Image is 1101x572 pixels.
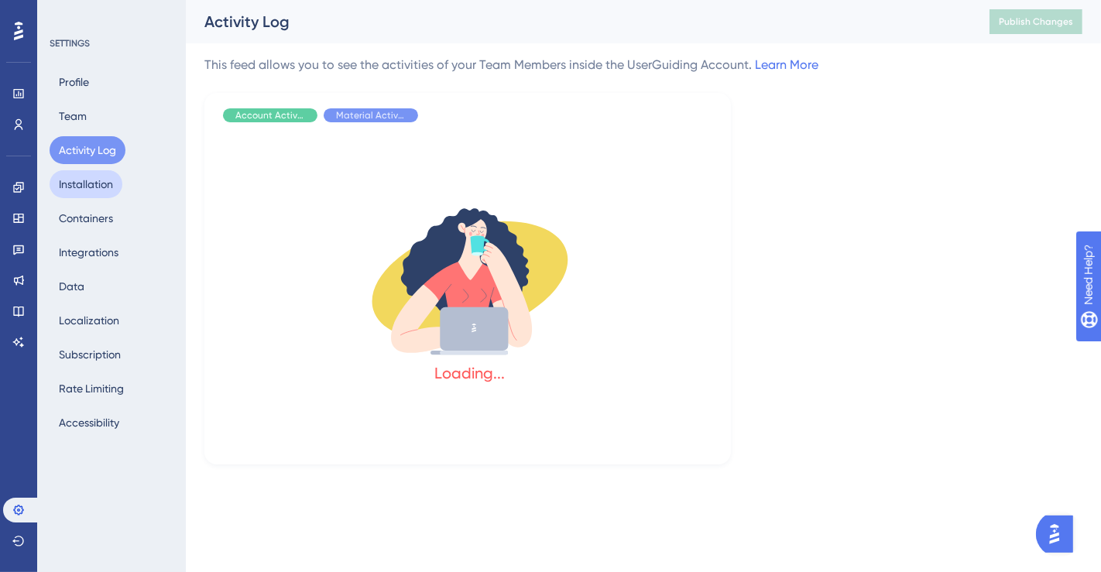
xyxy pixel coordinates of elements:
[50,307,129,334] button: Localization
[50,68,98,96] button: Profile
[50,375,133,402] button: Rate Limiting
[336,109,406,122] span: Material Activity
[1036,511,1082,557] iframe: UserGuiding AI Assistant Launcher
[50,238,128,266] button: Integrations
[50,37,175,50] div: SETTINGS
[235,109,305,122] span: Account Activity
[36,4,97,22] span: Need Help?
[435,362,506,384] div: Loading...
[999,15,1073,28] span: Publish Changes
[990,9,1082,34] button: Publish Changes
[50,204,122,232] button: Containers
[755,57,818,72] a: Learn More
[50,409,129,437] button: Accessibility
[50,136,125,164] button: Activity Log
[50,272,94,300] button: Data
[204,56,818,74] div: This feed allows you to see the activities of your Team Members inside the UserGuiding Account.
[50,341,130,368] button: Subscription
[50,102,96,130] button: Team
[204,11,951,33] div: Activity Log
[50,170,122,198] button: Installation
